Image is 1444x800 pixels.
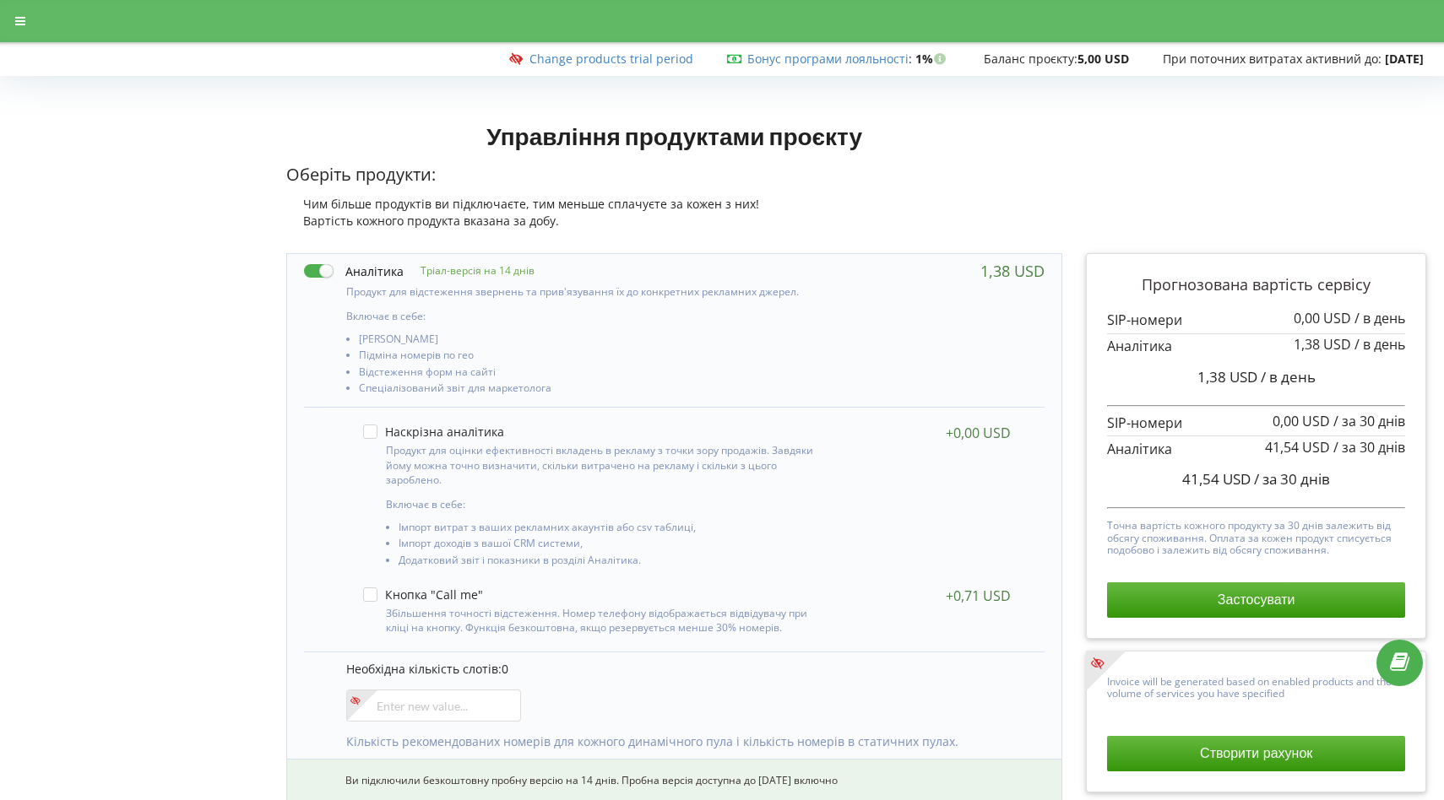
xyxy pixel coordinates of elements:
p: Необхідна кількість слотів: [346,661,1028,678]
p: Тріал-версія на 14 днів [404,263,535,278]
span: 0,00 USD [1273,412,1330,430]
p: SIP-номери [1107,414,1405,433]
li: Підміна номерів по гео [359,349,822,365]
span: При поточних витратах активний до: [1163,51,1382,67]
a: Change products trial period [529,51,693,67]
span: / в день [1354,335,1405,354]
label: Аналітика [304,262,404,280]
button: Створити рахунок [1107,736,1405,771]
strong: [DATE] [1385,51,1424,67]
li: Імпорт доходів з вашої CRM системи, [399,538,817,554]
span: / в день [1261,367,1316,386]
p: Аналітика [1107,337,1405,356]
div: +0,00 USD [946,424,1011,441]
span: : [747,51,912,67]
span: 0 [502,661,508,677]
p: Точна вартість кожного продукту за 30 днів залежить від обсягу споживання. Оплата за кожен продук... [1107,516,1405,556]
li: Спеціалізований звіт для маркетолога [359,382,822,398]
p: Прогнозована вартість сервісу [1107,274,1405,296]
p: Збільшення точності відстеження. Номер телефону відображається відвідувачу при кліці на кнопку. Ф... [386,606,817,635]
p: Оберіть продукти: [286,163,1062,187]
li: Додатковий звіт і показники в розділі Аналітика. [399,554,817,570]
p: Включає в себе: [386,497,817,511]
p: Включає в себе: [346,309,822,323]
label: Кнопка "Call me" [363,587,483,602]
p: Invoice will be generated based on enabled products and the volume of services you have specified [1107,672,1405,700]
span: 1,38 USD [1197,367,1257,386]
span: 0,00 USD [1294,309,1351,327]
p: Аналітика [1107,440,1405,459]
li: Відстеження форм на сайті [359,366,822,382]
div: +0,71 USD [946,587,1011,604]
li: [PERSON_NAME] [359,333,822,349]
strong: 1% [915,51,950,67]
p: SIP-номери [1107,311,1405,330]
span: 41,54 USD [1265,438,1330,457]
input: Enter new value... [346,689,521,722]
div: Вартість кожного продукта вказана за добу. [286,213,1062,230]
a: Бонус програми лояльності [747,51,909,67]
button: Застосувати [1107,582,1405,618]
span: / в день [1354,309,1405,327]
span: Баланс проєкту: [984,51,1078,67]
li: Імпорт витрат з ваших рекламних акаунтів або csv таблиці, [399,522,817,538]
p: Продукт для відстеження звернень та прив'язування їх до конкретних рекламних джерел. [346,284,822,299]
span: 41,54 USD [1182,469,1251,489]
div: Чим більше продуктів ви підключаєте, тим меньше сплачуєте за кожен з них! [286,196,1062,213]
span: / за 30 днів [1254,469,1330,489]
span: / за 30 днів [1333,438,1405,457]
label: Наскрізна аналітика [363,424,504,439]
h1: Управління продуктами проєкту [286,121,1062,151]
span: / за 30 днів [1333,412,1405,430]
strong: 5,00 USD [1078,51,1129,67]
p: Продукт для оцінки ефективності вкладень в рекламу з точки зору продажів. Завдяки йому можна точн... [386,443,817,486]
div: 1,38 USD [980,262,1045,279]
p: Кількість рекомендованих номерів для кожного динамічного пула і кількість номерів в статичних пулах. [346,733,1028,750]
span: 1,38 USD [1294,335,1351,354]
